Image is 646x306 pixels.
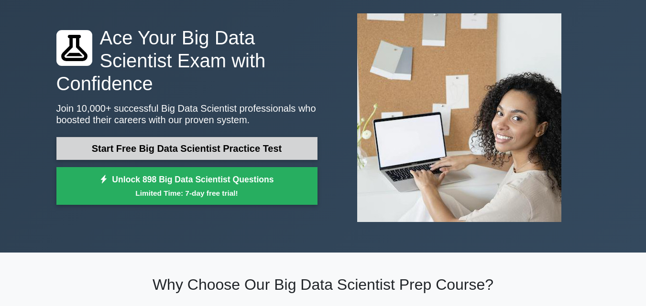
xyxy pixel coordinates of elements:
[56,275,590,294] h2: Why Choose Our Big Data Scientist Prep Course?
[68,188,306,199] small: Limited Time: 7-day free trial!
[56,103,318,126] p: Join 10,000+ successful Big Data Scientist professionals who boosted their careers with our prove...
[56,26,318,95] h1: Ace Your Big Data Scientist Exam with Confidence
[56,167,318,205] a: Unlock 898 Big Data Scientist QuestionsLimited Time: 7-day free trial!
[56,137,318,160] a: Start Free Big Data Scientist Practice Test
